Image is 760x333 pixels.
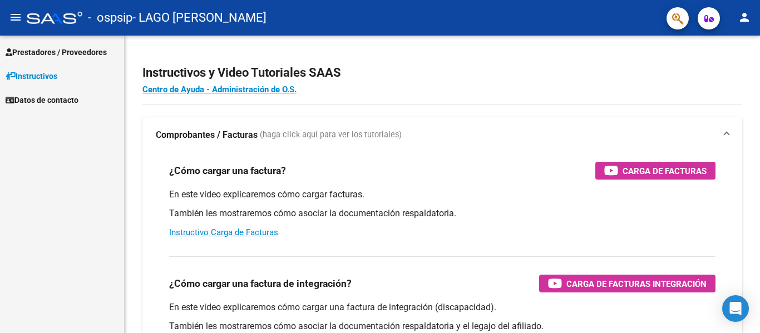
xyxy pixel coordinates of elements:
[169,207,715,220] p: También les mostraremos cómo asociar la documentación respaldatoria.
[142,85,297,95] a: Centro de Ayuda - Administración de O.S.
[169,188,715,201] p: En este video explicaremos cómo cargar facturas.
[6,46,107,58] span: Prestadores / Proveedores
[595,162,715,180] button: Carga de Facturas
[169,163,286,178] h3: ¿Cómo cargar una factura?
[722,295,749,322] div: Open Intercom Messenger
[539,275,715,292] button: Carga de Facturas Integración
[169,227,278,237] a: Instructivo Carga de Facturas
[169,320,715,332] p: También les mostraremos cómo asociar la documentación respaldatoria y el legajo del afiliado.
[9,11,22,24] mat-icon: menu
[156,129,258,141] strong: Comprobantes / Facturas
[169,276,352,291] h3: ¿Cómo cargar una factura de integración?
[142,117,742,153] mat-expansion-panel-header: Comprobantes / Facturas (haga click aquí para ver los tutoriales)
[623,164,707,178] span: Carga de Facturas
[6,94,78,106] span: Datos de contacto
[6,70,57,82] span: Instructivos
[88,6,132,30] span: - ospsip
[738,11,751,24] mat-icon: person
[169,301,715,314] p: En este video explicaremos cómo cargar una factura de integración (discapacidad).
[566,277,707,291] span: Carga de Facturas Integración
[132,6,267,30] span: - LAGO [PERSON_NAME]
[260,129,402,141] span: (haga click aquí para ver los tutoriales)
[142,62,742,83] h2: Instructivos y Video Tutoriales SAAS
